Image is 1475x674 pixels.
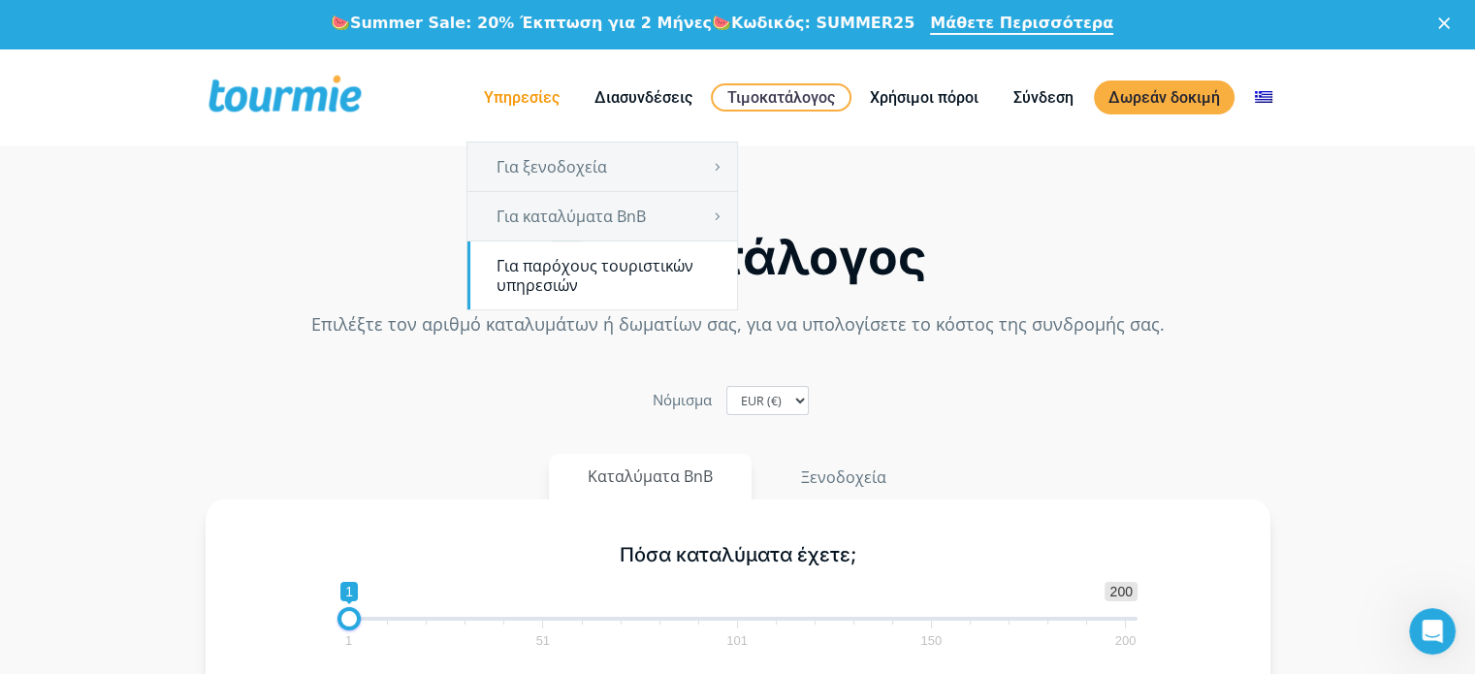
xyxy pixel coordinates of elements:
a: Χρήσιμοι πόροι [855,85,993,110]
h5: Πόσα καταλύματα έχετε; [337,543,1138,567]
span: 101 [723,636,751,645]
h2: Τιμοκατάλογος [206,235,1270,280]
span: 200 [1112,636,1139,645]
a: Μάθετε Περισσότερα [930,14,1113,35]
label: Nόμισμα [653,387,712,413]
a: Για παρόχους τουριστικών υπηρεσιών [467,241,737,309]
a: Διασυνδέσεις [580,85,707,110]
a: Υπηρεσίες [469,85,574,110]
button: Καταλύματα BnB [549,454,752,499]
b: Summer Sale: 20% Έκπτωση για 2 Μήνες [350,14,712,32]
a: Τιμοκατάλογος [711,83,851,112]
a: Σύνδεση [999,85,1088,110]
p: Επιλέξτε τον αριθμό καταλυμάτων ή δωματίων σας, για να υπολογίσετε το κόστος της συνδρομής σας. [206,311,1270,337]
span: 51 [533,636,553,645]
a: Δωρεάν δοκιμή [1094,80,1235,114]
a: Για ξενοδοχεία [467,143,737,191]
span: 150 [917,636,945,645]
div: Κλείσιμο [1438,17,1458,29]
span: 1 [342,636,355,645]
div: 🍉 🍉 [331,14,914,33]
b: Κωδικός: SUMMER25 [731,14,914,32]
span: 200 [1105,582,1137,601]
span: 1 [340,582,358,601]
a: Για καταλύματα BnB [467,192,737,241]
button: Ξενοδοχεία [761,454,926,500]
iframe: Intercom live chat [1409,608,1456,655]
